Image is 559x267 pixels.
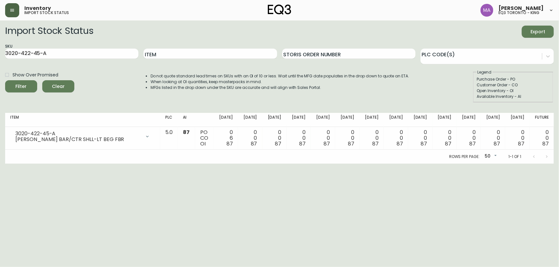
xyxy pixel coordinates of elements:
[477,69,492,75] legend: Legend
[324,140,330,147] span: 87
[151,79,409,85] li: When looking at OI quantities, keep masterpacks in mind.
[42,80,74,92] button: Clear
[482,151,498,162] div: 50
[275,140,282,147] span: 87
[178,113,195,127] th: AI
[542,140,549,147] span: 87
[535,130,549,147] div: 0 0
[372,140,379,147] span: 87
[5,80,37,92] button: Filter
[481,4,493,17] img: 4f0989f25cbf85e7eb2537583095d61e
[498,6,544,11] span: [PERSON_NAME]
[397,140,403,147] span: 87
[267,130,282,147] div: 0 0
[348,140,354,147] span: 87
[10,130,155,144] div: 3020-422-45-A[PERSON_NAME] BAR/CTR SHLL-LT BEG FBR
[481,113,505,127] th: [DATE]
[24,11,69,15] h5: import stock status
[340,130,354,147] div: 0 0
[12,72,58,78] span: Show Over Promised
[5,113,160,127] th: Item
[5,26,93,38] h2: Import Stock Status
[449,154,480,160] p: Rows per page:
[243,130,257,147] div: 0 0
[287,113,311,127] th: [DATE]
[151,73,409,79] li: Do not quote standard lead times on SKUs with an OI of 10 or less. Wait until the MFG date popula...
[268,4,292,15] img: logo
[505,113,530,127] th: [DATE]
[15,137,141,142] div: [PERSON_NAME] BAR/CTR SHLL-LT BEG FBR
[530,113,554,127] th: Future
[219,130,233,147] div: 0 6
[389,130,403,147] div: 0 0
[413,130,427,147] div: 0 0
[335,113,359,127] th: [DATE]
[469,140,476,147] span: 87
[522,26,554,38] button: Export
[421,140,427,147] span: 87
[359,113,384,127] th: [DATE]
[477,94,550,99] div: Available Inventory - AI
[200,140,206,147] span: OI
[262,113,287,127] th: [DATE]
[527,28,549,36] span: Export
[24,6,51,11] span: Inventory
[384,113,408,127] th: [DATE]
[226,140,233,147] span: 87
[494,140,500,147] span: 87
[47,82,69,90] span: Clear
[160,127,178,150] td: 5.0
[445,140,452,147] span: 87
[316,130,330,147] div: 0 0
[477,76,550,82] div: Purchase Order - PO
[151,85,409,90] li: MFGs listed in the drop down under the SKU are accurate and will align with Sales Portal.
[299,140,306,147] span: 87
[498,11,539,15] h5: eq3 toronto - king
[408,113,432,127] th: [DATE]
[477,88,550,94] div: Open Inventory - OI
[462,130,476,147] div: 0 0
[292,130,306,147] div: 0 0
[238,113,262,127] th: [DATE]
[510,130,524,147] div: 0 0
[251,140,257,147] span: 87
[486,130,500,147] div: 0 0
[214,113,238,127] th: [DATE]
[432,113,457,127] th: [DATE]
[477,82,550,88] div: Customer Order - CO
[200,130,209,147] div: PO CO
[160,113,178,127] th: PLC
[438,130,452,147] div: 0 0
[15,131,141,137] div: 3020-422-45-A
[311,113,335,127] th: [DATE]
[508,154,521,160] p: 1-1 of 1
[365,130,379,147] div: 0 0
[183,129,190,136] span: 87
[457,113,481,127] th: [DATE]
[518,140,524,147] span: 87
